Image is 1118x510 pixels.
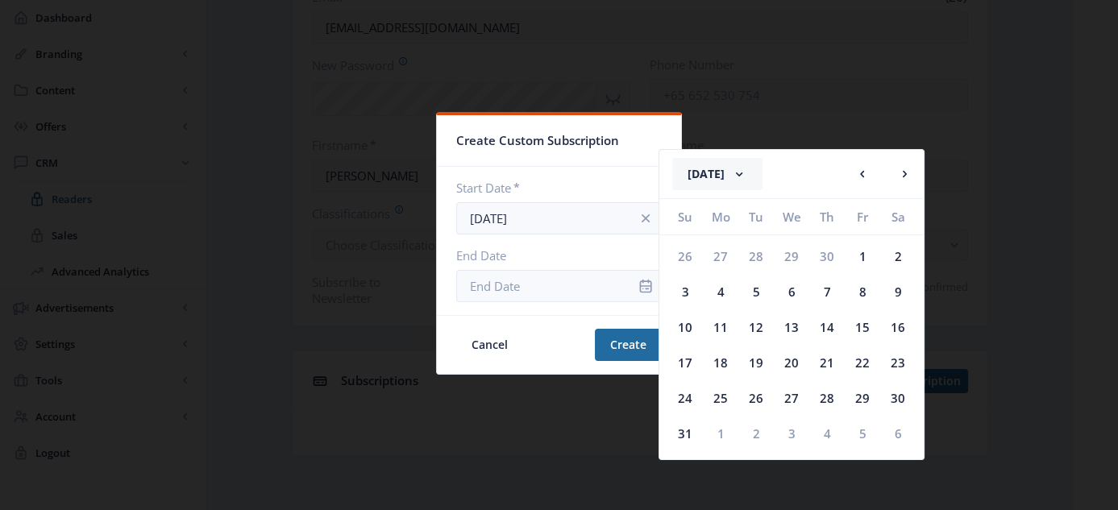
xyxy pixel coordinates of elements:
div: 2 [738,416,774,451]
button: info [630,202,662,234]
nb-icon: info [638,210,654,226]
div: 13 [774,309,809,345]
div: 10 [667,309,703,345]
div: 15 [845,309,880,345]
div: 19 [738,345,774,380]
div: 3 [774,416,809,451]
div: 3 [667,274,703,309]
div: 4 [703,274,738,309]
div: 29 [774,238,809,274]
div: 11 [703,309,738,345]
input: Start Date [456,202,662,234]
div: 5 [845,416,880,451]
div: 23 [880,345,916,380]
div: 14 [809,309,845,345]
div: 17 [667,345,703,380]
div: 26 [738,380,774,416]
div: Mo [703,199,738,234]
div: 9 [880,274,916,309]
button: Create [595,329,662,361]
button: [DATE] [672,158,763,190]
label: End Date [456,247,649,263]
input: End Date [456,270,662,302]
div: Tu [738,199,774,234]
div: 28 [738,238,774,274]
div: 25 [703,380,738,416]
div: 31 [667,416,703,451]
label: Start Date [456,180,649,196]
div: 1 [703,416,738,451]
div: 6 [880,416,916,451]
div: 30 [880,380,916,416]
div: 12 [738,309,774,345]
div: 29 [845,380,880,416]
div: 27 [774,380,809,416]
div: 22 [845,345,880,380]
div: 8 [845,274,880,309]
div: Fr [845,199,880,234]
div: 28 [809,380,845,416]
div: Su [667,199,703,234]
div: 16 [880,309,916,345]
div: We [774,199,809,234]
div: 4 [809,416,845,451]
div: 6 [774,274,809,309]
div: Th [809,199,845,234]
div: Sa [880,199,916,234]
div: 1 [845,238,880,274]
button: Cancel [456,329,523,361]
div: 7 [809,274,845,309]
nb-icon: info [638,278,654,294]
span: Create Custom Subscription [456,128,619,153]
div: 2 [880,238,916,274]
div: 18 [703,345,738,380]
div: 20 [774,345,809,380]
div: 27 [703,238,738,274]
div: 26 [667,238,703,274]
div: 21 [809,345,845,380]
div: 24 [667,380,703,416]
div: 30 [809,238,845,274]
div: 5 [738,274,774,309]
